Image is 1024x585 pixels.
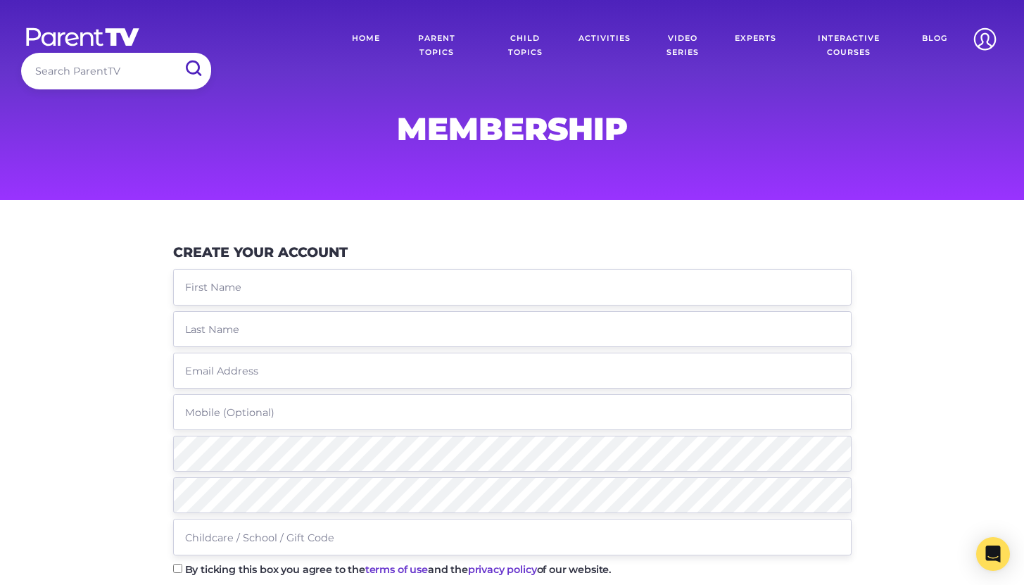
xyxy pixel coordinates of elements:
[21,53,211,89] input: Search ParentTV
[468,563,537,576] a: privacy policy
[25,27,141,47] img: parenttv-logo-white.4c85aaf.svg
[724,21,787,70] a: Experts
[173,311,852,347] input: Last Name
[911,21,958,70] a: Blog
[641,21,724,70] a: Video Series
[341,21,391,70] a: Home
[175,53,211,84] input: Submit
[483,21,568,70] a: Child Topics
[967,21,1003,57] img: Account
[173,394,852,430] input: Mobile (Optional)
[391,21,483,70] a: Parent Topics
[173,353,852,389] input: Email Address
[976,537,1010,571] div: Open Intercom Messenger
[173,519,852,555] input: Childcare / School / Gift Code
[568,21,641,70] a: Activities
[173,269,852,305] input: First Name
[173,115,852,143] h1: Membership
[185,565,612,574] label: By ticking this box you agree to the and the of our website.
[173,244,348,260] h3: Create Your Account
[787,21,911,70] a: Interactive Courses
[365,563,428,576] a: terms of use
